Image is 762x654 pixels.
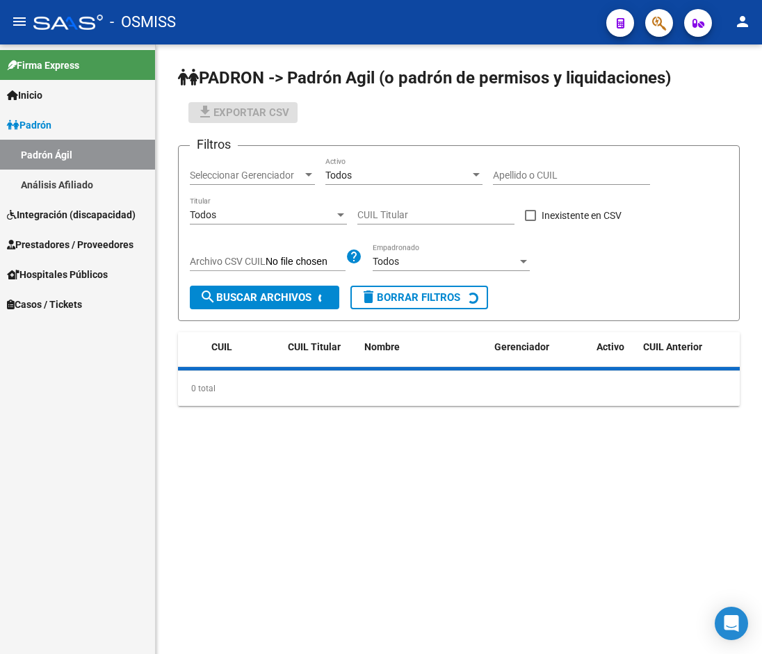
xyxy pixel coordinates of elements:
mat-icon: delete [360,288,377,305]
datatable-header-cell: CUIL [206,332,282,362]
datatable-header-cell: CUIL Anterior [638,332,740,362]
span: CUIL Titular [288,341,341,352]
span: Buscar Archivos [200,291,311,304]
mat-icon: search [200,288,216,305]
mat-icon: person [734,13,751,30]
mat-icon: menu [11,13,28,30]
mat-icon: help [346,248,362,265]
span: Firma Express [7,58,79,73]
mat-icon: file_download [197,104,213,120]
datatable-header-cell: Gerenciador [489,332,591,362]
h3: Filtros [190,135,238,154]
datatable-header-cell: CUIL Titular [282,332,359,362]
span: - OSMISS [110,7,176,38]
datatable-header-cell: Nombre [359,332,489,362]
span: Todos [373,256,399,267]
span: Archivo CSV CUIL [190,256,266,267]
button: Exportar CSV [188,102,298,123]
span: Activo [597,341,624,352]
span: Nombre [364,341,400,352]
input: Archivo CSV CUIL [266,256,346,268]
button: Buscar Archivos [190,286,339,309]
span: Integración (discapacidad) [7,207,136,222]
span: Exportar CSV [197,106,289,119]
span: Inicio [7,88,42,103]
span: Borrar Filtros [360,291,460,304]
span: CUIL Anterior [643,341,702,352]
span: Seleccionar Gerenciador [190,170,302,181]
span: Padrón [7,117,51,133]
span: Todos [325,170,352,181]
span: Prestadores / Proveedores [7,237,133,252]
span: Inexistente en CSV [542,207,622,224]
span: Todos [190,209,216,220]
span: Gerenciador [494,341,549,352]
span: Hospitales Públicos [7,267,108,282]
span: PADRON -> Padrón Agil (o padrón de permisos y liquidaciones) [178,68,671,88]
button: Borrar Filtros [350,286,488,309]
div: 0 total [178,371,740,406]
div: Open Intercom Messenger [715,607,748,640]
span: Casos / Tickets [7,297,82,312]
datatable-header-cell: Activo [591,332,638,362]
span: CUIL [211,341,232,352]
